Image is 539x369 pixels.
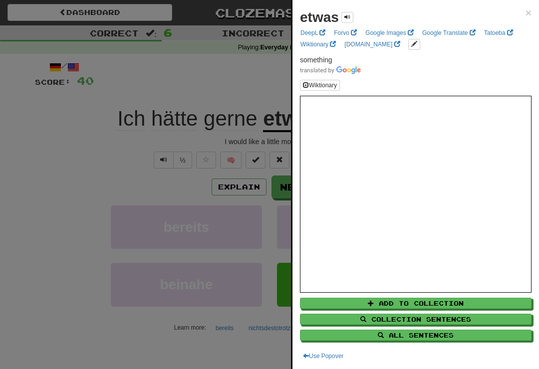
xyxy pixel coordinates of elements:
[341,39,403,50] a: [DOMAIN_NAME]
[297,27,328,38] a: DeepL
[300,9,339,25] strong: etwas
[300,80,340,91] button: Wiktionary
[481,27,516,38] a: Tatoeba
[419,27,479,38] a: Google Translate
[297,39,339,50] a: Wiktionary
[526,7,532,18] button: Close
[300,66,361,74] img: Color short
[408,39,420,50] button: edit links
[331,27,360,38] a: Forvo
[300,351,346,362] button: Use Popover
[300,298,532,309] button: Add to Collection
[300,314,532,325] button: Collection Sentences
[362,27,417,38] a: Google Images
[526,7,532,18] span: ×
[300,330,532,341] button: All Sentences
[300,56,332,64] span: something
